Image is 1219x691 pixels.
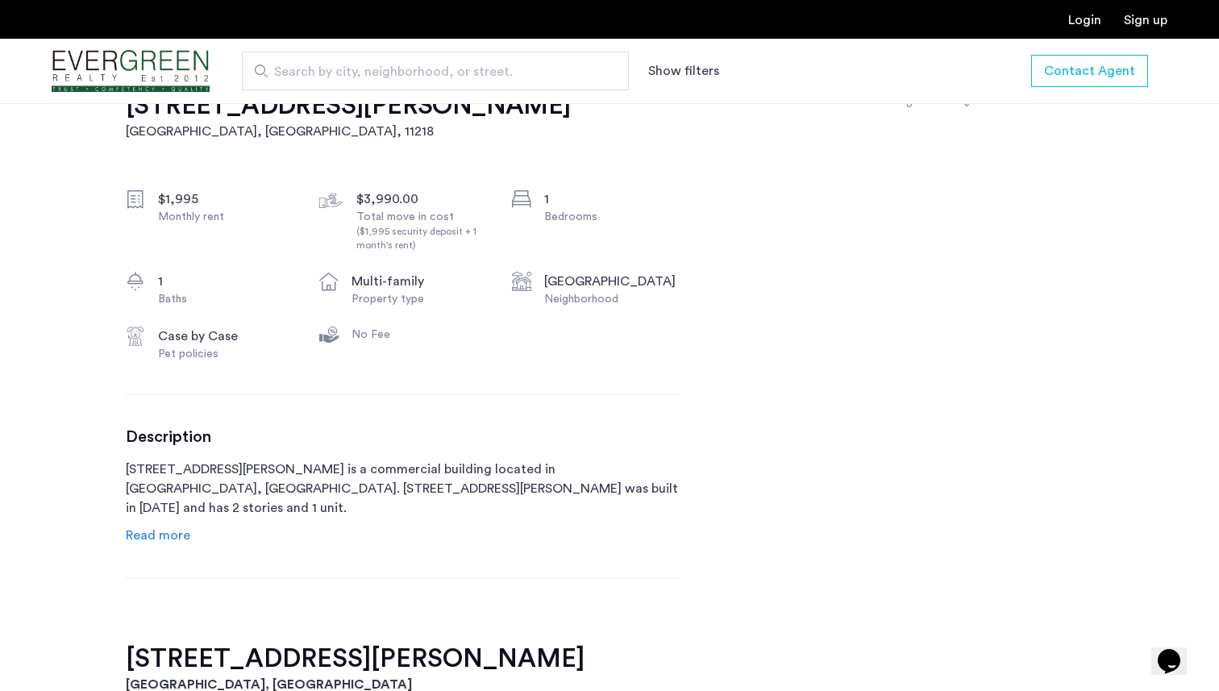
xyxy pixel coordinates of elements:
[242,52,629,90] input: Apartment Search
[544,189,680,209] div: 1
[126,526,190,545] a: Read info
[544,291,680,307] div: Neighborhood
[274,62,584,81] span: Search by city, neighborhood, or street.
[126,460,680,518] p: [STREET_ADDRESS][PERSON_NAME] is a commercial building located in [GEOGRAPHIC_DATA], [GEOGRAPHIC_...
[352,327,487,343] div: No Fee
[126,427,680,447] h3: Description
[126,89,571,122] h1: [STREET_ADDRESS][PERSON_NAME]
[352,291,487,307] div: Property type
[544,209,680,225] div: Bedrooms
[648,61,719,81] button: Show or hide filters
[356,225,492,252] div: ($1,995 security deposit + 1 month's rent)
[126,89,571,141] a: [STREET_ADDRESS][PERSON_NAME][GEOGRAPHIC_DATA], [GEOGRAPHIC_DATA], 11218
[126,529,190,542] span: Read more
[544,272,680,291] div: [GEOGRAPHIC_DATA]
[1068,14,1101,27] a: Login
[158,291,293,307] div: Baths
[158,209,293,225] div: Monthly rent
[126,643,1093,675] h2: [STREET_ADDRESS][PERSON_NAME]
[1044,61,1135,81] span: Contact Agent
[356,189,492,209] div: $3,990.00
[1151,626,1203,675] iframe: chat widget
[158,272,293,291] div: 1
[52,41,210,102] a: Cazamio Logo
[52,41,210,102] img: logo
[1031,55,1148,87] button: button
[158,346,293,362] div: Pet policies
[158,189,293,209] div: $1,995
[126,122,571,141] h2: [GEOGRAPHIC_DATA], [GEOGRAPHIC_DATA] , 11218
[1124,14,1167,27] a: Registration
[158,327,293,346] div: Case by Case
[352,272,487,291] div: multi-family
[356,209,492,252] div: Total move in cost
